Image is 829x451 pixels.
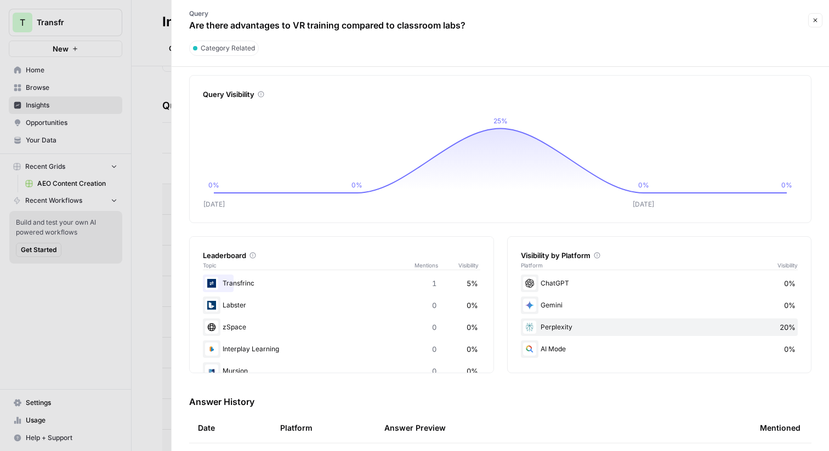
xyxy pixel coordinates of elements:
[203,318,480,336] div: zSpace
[467,322,478,333] span: 0%
[205,364,218,378] img: rg9z7kxthy1hlsv2rqio86i7mxu1
[203,362,480,380] div: Mursion
[784,344,796,355] span: 0%
[780,322,796,333] span: 20%
[203,261,414,270] span: Topic
[205,277,218,290] img: l6o5pvglbc06rorgmtvbsxu5vajt
[493,117,508,125] tspan: 25%
[777,261,798,270] span: Visibility
[189,9,465,19] p: Query
[521,250,798,261] div: Visibility by Platform
[203,296,480,314] div: Labster
[203,275,480,292] div: Transfrinc
[432,344,436,355] span: 0
[203,250,480,261] div: Leaderboard
[638,181,649,189] tspan: 0%
[467,300,478,311] span: 0%
[467,344,478,355] span: 0%
[189,395,811,408] h3: Answer History
[458,261,480,270] span: Visibility
[201,43,255,53] span: Category Related
[432,278,436,289] span: 1
[467,366,478,376] span: 0%
[521,318,798,336] div: Perplexity
[467,278,478,289] span: 5%
[351,181,362,189] tspan: 0%
[189,19,465,32] p: Are there advantages to VR training compared to classroom labs?
[760,413,800,443] div: Mentioned
[208,181,219,189] tspan: 0%
[521,261,543,270] span: Platform
[781,181,792,189] tspan: 0%
[203,340,480,358] div: Interplay Learning
[521,296,798,314] div: Gemini
[384,413,742,443] div: Answer Preview
[203,200,225,208] tspan: [DATE]
[203,89,798,100] div: Query Visibility
[784,300,796,311] span: 0%
[198,413,215,443] div: Date
[633,200,654,208] tspan: [DATE]
[432,300,436,311] span: 0
[280,413,313,443] div: Platform
[414,261,458,270] span: Mentions
[205,342,218,356] img: p8mk8v1takdtvc035xa9dpz5hqpv
[432,322,436,333] span: 0
[521,275,798,292] div: ChatGPT
[432,366,436,376] span: 0
[205,299,218,312] img: uiflhu3h6dne1f6wzsy4tytjid7d
[521,340,798,358] div: AI Mode
[784,278,796,289] span: 0%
